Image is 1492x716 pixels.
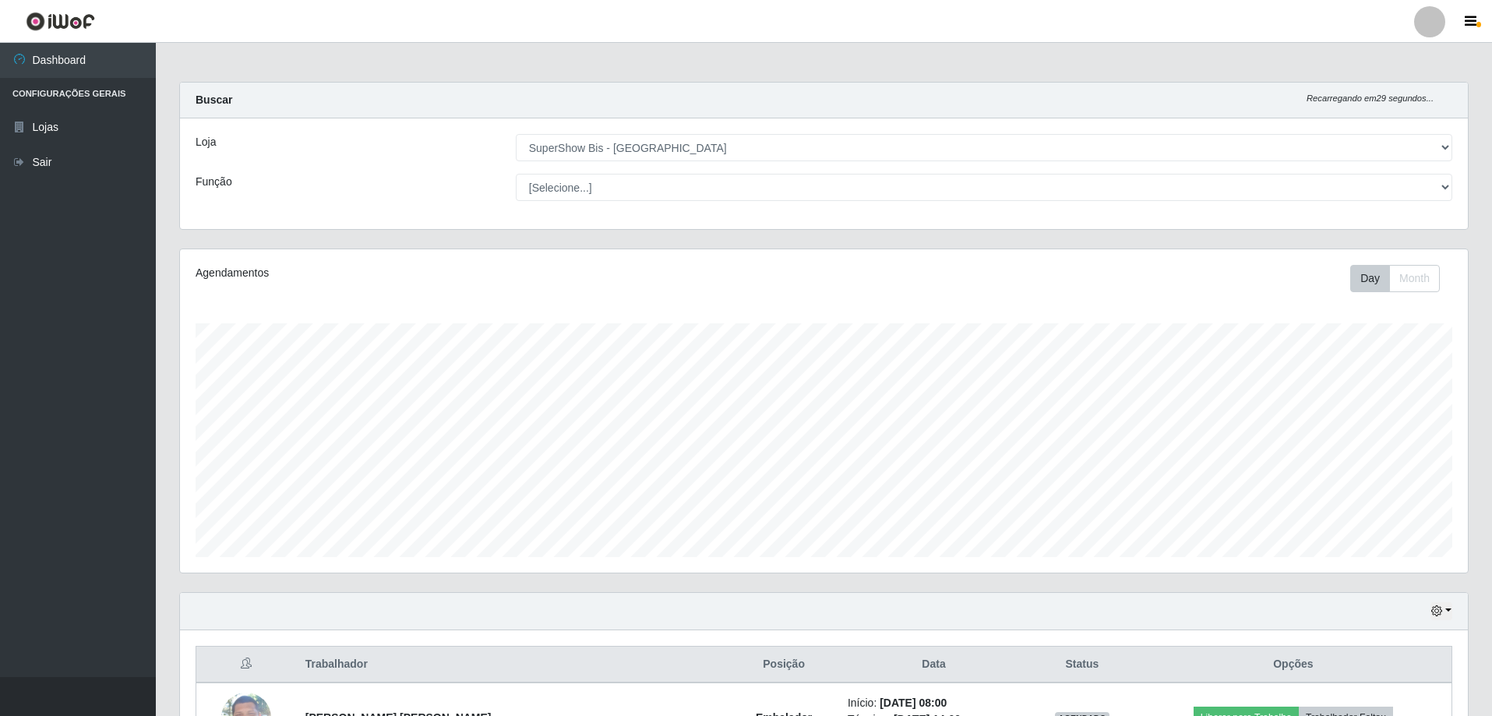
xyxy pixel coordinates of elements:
[1389,265,1440,292] button: Month
[1350,265,1390,292] button: Day
[880,697,947,709] time: [DATE] 08:00
[848,695,1020,711] li: Início:
[729,647,838,683] th: Posição
[196,134,216,150] label: Loja
[1350,265,1440,292] div: First group
[196,265,706,281] div: Agendamentos
[196,174,232,190] label: Função
[296,647,730,683] th: Trabalhador
[1135,647,1452,683] th: Opções
[196,93,232,106] strong: Buscar
[1350,265,1452,292] div: Toolbar with button groups
[1307,93,1434,103] i: Recarregando em 29 segundos...
[1029,647,1135,683] th: Status
[26,12,95,31] img: CoreUI Logo
[838,647,1029,683] th: Data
